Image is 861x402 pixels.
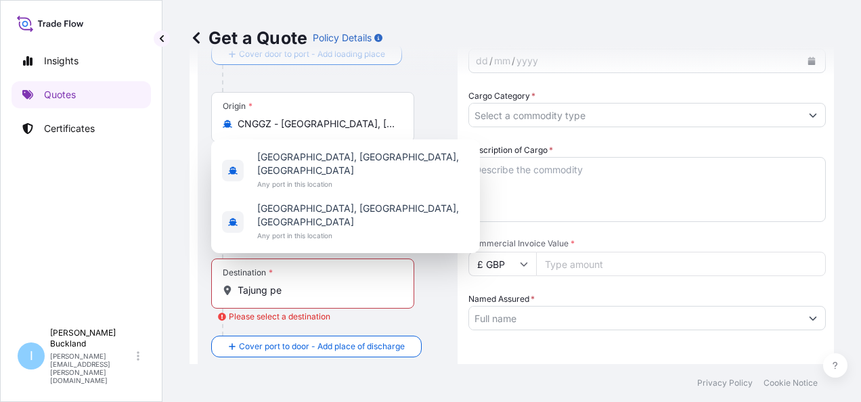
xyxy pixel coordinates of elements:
[30,349,33,363] span: I
[239,340,405,353] span: Cover port to door - Add place of discharge
[238,284,397,297] input: Destination
[44,54,79,68] p: Insights
[223,101,252,112] div: Origin
[44,88,76,102] p: Quotes
[469,103,801,127] input: Select a commodity type
[801,103,825,127] button: Show suggestions
[223,267,273,278] div: Destination
[468,238,826,249] span: Commercial Invoice Value
[697,378,753,388] a: Privacy Policy
[218,310,330,323] div: Please select a destination
[257,202,469,229] span: [GEOGRAPHIC_DATA], [GEOGRAPHIC_DATA], [GEOGRAPHIC_DATA]
[238,117,397,131] input: Origin
[211,336,422,357] button: Cover port to door - Add place of discharge
[468,89,535,103] label: Cargo Category
[12,81,151,108] a: Quotes
[44,122,95,135] p: Certificates
[211,139,480,253] div: Show suggestions
[468,363,826,374] span: Freight Cost
[313,31,372,45] p: Policy Details
[257,150,469,177] span: [GEOGRAPHIC_DATA], [GEOGRAPHIC_DATA], [GEOGRAPHIC_DATA]
[468,143,553,157] label: Description of Cargo
[468,292,535,306] label: Named Assured
[12,115,151,142] a: Certificates
[469,306,801,330] input: Full name
[764,378,818,388] a: Cookie Notice
[12,47,151,74] a: Insights
[50,352,134,384] p: [PERSON_NAME][EMAIL_ADDRESS][PERSON_NAME][DOMAIN_NAME]
[801,306,825,330] button: Show suggestions
[50,328,134,349] p: [PERSON_NAME] Buckland
[257,177,469,191] span: Any port in this location
[257,229,469,242] span: Any port in this location
[190,27,307,49] p: Get a Quote
[536,252,826,276] input: Type amount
